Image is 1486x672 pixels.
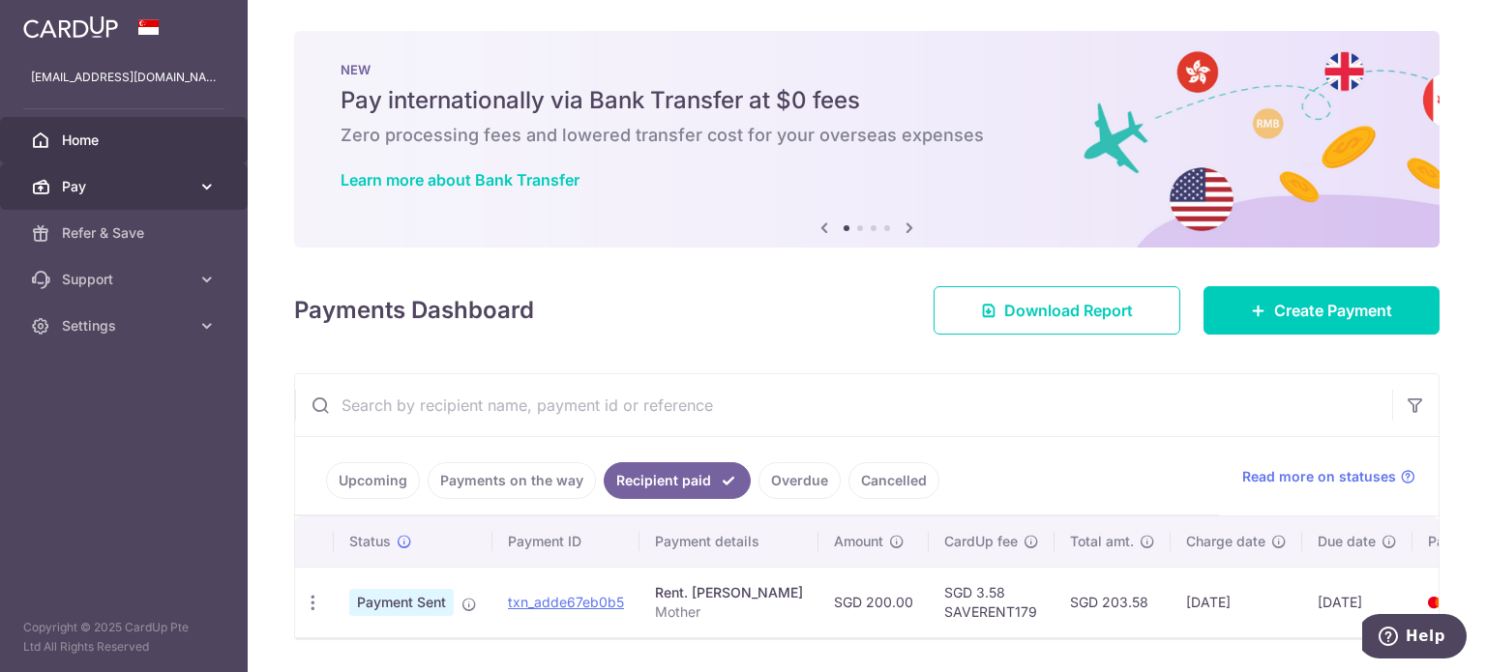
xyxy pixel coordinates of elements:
[62,223,190,243] span: Refer & Save
[1242,467,1396,486] span: Read more on statuses
[349,589,454,616] span: Payment Sent
[758,462,841,499] a: Overdue
[326,462,420,499] a: Upcoming
[31,68,217,87] p: [EMAIL_ADDRESS][DOMAIN_NAME]
[341,62,1393,77] p: NEW
[818,567,929,637] td: SGD 200.00
[655,602,803,622] p: Mother
[1070,532,1134,551] span: Total amt.
[1055,567,1171,637] td: SGD 203.58
[604,462,751,499] a: Recipient paid
[508,594,624,610] a: txn_adde67eb0b5
[23,15,118,39] img: CardUp
[1242,467,1415,486] a: Read more on statuses
[1004,299,1133,322] span: Download Report
[62,131,190,150] span: Home
[1418,591,1457,614] img: Bank Card
[1362,614,1467,662] iframe: Opens a widget where you can find more information
[934,286,1180,335] a: Download Report
[1318,532,1376,551] span: Due date
[62,316,190,336] span: Settings
[341,170,580,190] a: Learn more about Bank Transfer
[1204,286,1440,335] a: Create Payment
[1302,567,1412,637] td: [DATE]
[294,293,534,328] h4: Payments Dashboard
[62,270,190,289] span: Support
[848,462,939,499] a: Cancelled
[1186,532,1265,551] span: Charge date
[341,85,1393,116] h5: Pay internationally via Bank Transfer at $0 fees
[341,124,1393,147] h6: Zero processing fees and lowered transfer cost for your overseas expenses
[62,177,190,196] span: Pay
[295,374,1392,436] input: Search by recipient name, payment id or reference
[294,31,1440,248] img: Bank transfer banner
[834,532,883,551] span: Amount
[492,516,639,567] th: Payment ID
[428,462,596,499] a: Payments on the way
[1171,567,1302,637] td: [DATE]
[1274,299,1392,322] span: Create Payment
[929,567,1055,637] td: SGD 3.58 SAVERENT179
[655,583,803,602] div: Rent. [PERSON_NAME]
[349,532,391,551] span: Status
[639,516,818,567] th: Payment details
[944,532,1018,551] span: CardUp fee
